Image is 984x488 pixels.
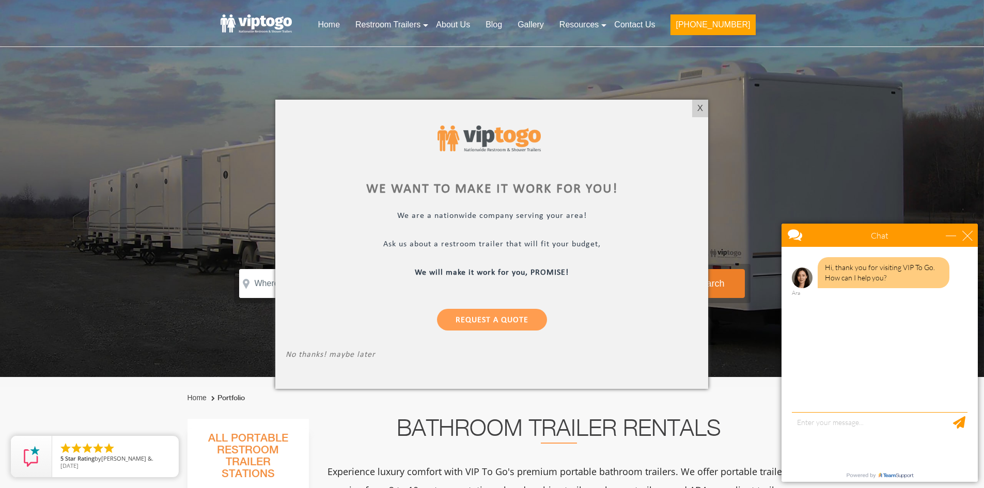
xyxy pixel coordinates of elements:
iframe: Live Chat Box [775,217,984,488]
li:  [70,442,83,454]
li:  [81,442,93,454]
div: X [692,100,708,117]
li:  [59,442,72,454]
p: No thanks! maybe later [286,350,698,361]
li:  [92,442,104,454]
p: Ask us about a restroom trailer that will fit your budget, [286,239,698,251]
span: 5 [60,454,64,462]
span: Star Rating [65,454,95,462]
span: by [60,455,170,463]
a: Request a Quote [437,308,547,330]
span: [DATE] [60,462,79,469]
b: We will make it work for you, PROMISE! [415,268,569,276]
li:  [103,442,115,454]
img: Review Rating [21,446,42,467]
div: We want to make it work for you! [286,183,698,195]
img: viptogo logo [438,125,541,152]
span: [PERSON_NAME] &. [101,454,153,462]
p: We are a nationwide company serving your area! [286,211,698,223]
